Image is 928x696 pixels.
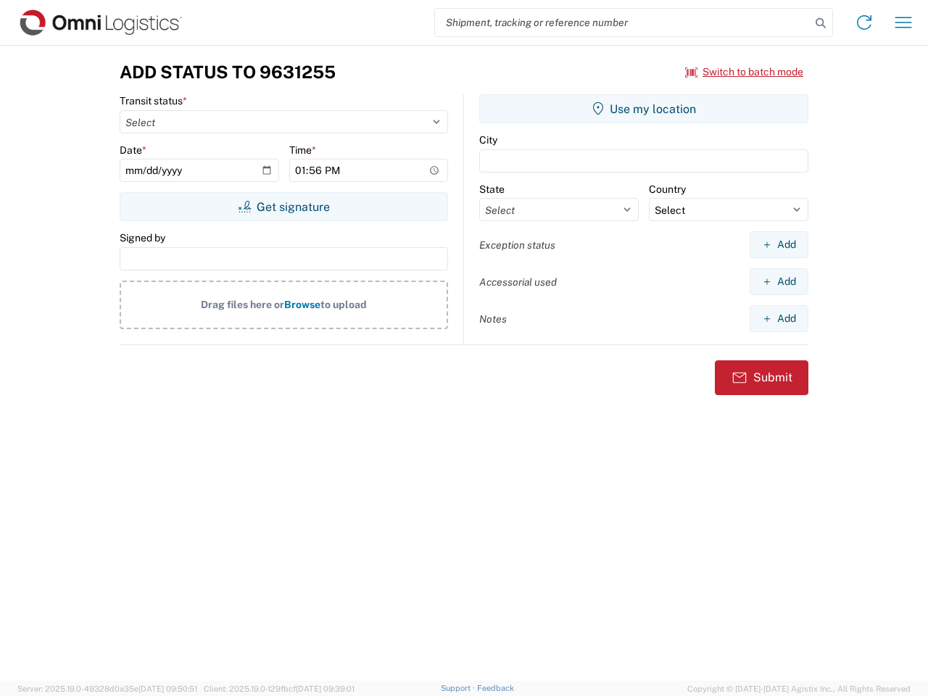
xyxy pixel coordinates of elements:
[479,275,557,289] label: Accessorial used
[441,684,477,692] a: Support
[479,312,507,326] label: Notes
[120,94,187,107] label: Transit status
[320,299,367,310] span: to upload
[685,60,803,84] button: Switch to batch mode
[649,183,686,196] label: Country
[479,94,808,123] button: Use my location
[120,62,336,83] h3: Add Status to 9631255
[687,682,911,695] span: Copyright © [DATE]-[DATE] Agistix Inc., All Rights Reserved
[289,144,316,157] label: Time
[120,231,165,244] label: Signed by
[479,239,555,252] label: Exception status
[435,9,811,36] input: Shipment, tracking or reference number
[750,268,808,295] button: Add
[479,183,505,196] label: State
[138,684,197,693] span: [DATE] 09:50:51
[204,684,355,693] span: Client: 2025.19.0-129fbcf
[120,192,448,221] button: Get signature
[120,144,146,157] label: Date
[715,360,808,395] button: Submit
[296,684,355,693] span: [DATE] 09:39:01
[284,299,320,310] span: Browse
[750,231,808,258] button: Add
[17,684,197,693] span: Server: 2025.19.0-49328d0a35e
[750,305,808,332] button: Add
[201,299,284,310] span: Drag files here or
[477,684,514,692] a: Feedback
[479,133,497,146] label: City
